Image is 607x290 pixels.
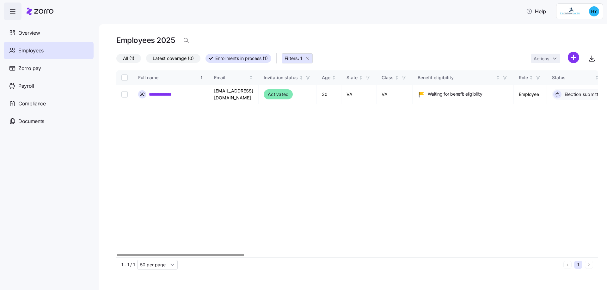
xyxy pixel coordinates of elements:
th: Benefit eligibilityNot sorted [413,70,514,85]
th: Full nameSorted ascending [133,70,209,85]
div: Not sorted [249,75,253,80]
input: Select record 1 [121,91,128,98]
div: Not sorted [395,75,399,80]
span: Overview [18,29,40,37]
span: S C [139,92,145,96]
span: Payroll [18,82,34,90]
th: Invitation statusNot sorted [259,70,317,85]
span: Employees [18,47,44,55]
div: Not sorted [529,75,533,80]
a: Zorro pay [4,59,94,77]
input: Select all records [121,74,128,81]
div: Sorted ascending [199,75,204,80]
svg: add icon [568,52,579,63]
span: Waiting for benefit eligibility [428,91,482,97]
button: 1 [574,261,582,269]
div: Email [214,74,248,81]
th: EmailNot sorted [209,70,259,85]
h1: Employees 2025 [116,35,175,45]
a: Payroll [4,77,94,95]
a: Overview [4,24,94,42]
span: All (1) [123,54,134,62]
th: ClassNot sorted [377,70,413,85]
button: Next page [585,261,593,269]
th: RoleNot sorted [514,70,547,85]
div: Full name [138,74,198,81]
span: Filters: 1 [285,55,302,62]
th: AgeNot sorted [317,70,341,85]
div: Status [552,74,594,81]
button: Filters: 1 [282,53,313,63]
div: Not sorted [359,75,363,80]
span: Documents [18,117,44,125]
img: 2e5b4504d66b10dc0811dd7372171fa0 [589,6,599,16]
div: Not sorted [332,75,336,80]
span: Election submitted [563,91,604,98]
span: Actions [534,56,549,61]
div: Not sorted [496,75,500,80]
td: VA [341,85,377,104]
a: Employees [4,42,94,59]
button: Actions [531,54,560,63]
td: VA [377,85,413,104]
span: Activated [268,91,289,98]
div: Invitation status [264,74,298,81]
div: Age [322,74,330,81]
span: 1 - 1 / 1 [121,262,135,268]
span: Enrollments in process (1) [215,54,268,62]
div: Class [382,74,394,81]
span: Zorro pay [18,64,41,72]
button: Help [521,5,551,18]
a: Compliance [4,95,94,112]
th: StateNot sorted [341,70,377,85]
span: Compliance [18,100,46,108]
a: Documents [4,112,94,130]
div: Benefit eligibility [418,74,495,81]
div: State [346,74,358,81]
td: 30 [317,85,341,104]
td: [EMAIL_ADDRESS][DOMAIN_NAME] [209,85,259,104]
td: Employee [514,85,547,104]
img: Employer logo [560,8,580,15]
div: Not sorted [595,75,599,80]
div: Not sorted [299,75,303,80]
button: Previous page [563,261,572,269]
span: Latest coverage (0) [153,54,194,62]
span: Help [526,8,546,15]
div: Role [519,74,528,81]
